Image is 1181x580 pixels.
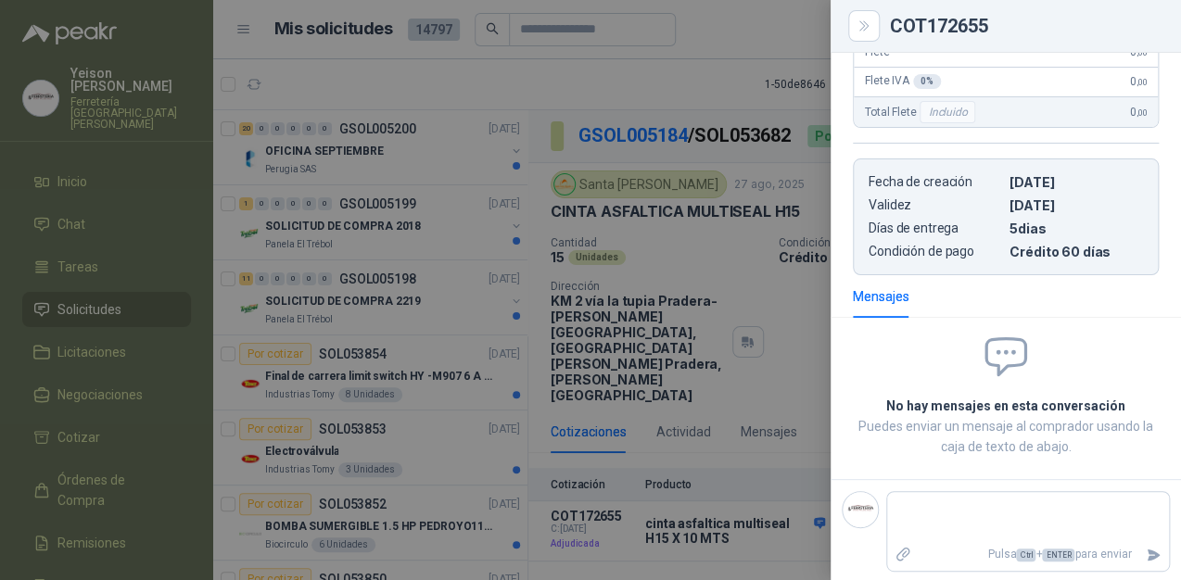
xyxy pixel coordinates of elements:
div: COT172655 [890,17,1159,35]
p: Validez [869,197,1002,213]
span: Flete [865,45,889,58]
img: Company Logo [843,492,878,527]
label: Adjuntar archivos [887,538,919,571]
p: 5 dias [1010,221,1143,236]
p: Condición de pago [869,244,1002,259]
span: ,00 [1136,47,1147,57]
p: Días de entrega [869,221,1002,236]
span: Flete IVA [865,74,941,89]
span: ENTER [1042,548,1074,561]
p: Pulsa + para enviar [919,538,1139,571]
span: 0 [1130,75,1147,88]
span: 0 [1130,106,1147,119]
div: 0 % [913,74,941,89]
button: Enviar [1138,538,1169,571]
h2: No hay mensajes en esta conversación [853,396,1159,416]
p: Fecha de creación [869,174,1002,190]
span: ,00 [1136,107,1147,118]
span: ,00 [1136,77,1147,87]
div: Mensajes [853,286,909,307]
div: Incluido [920,101,975,123]
p: Puedes enviar un mensaje al comprador usando la caja de texto de abajo. [853,416,1159,457]
span: 0 [1130,45,1147,58]
button: Close [853,15,875,37]
span: Ctrl [1016,548,1035,561]
span: Total Flete [865,101,979,123]
p: [DATE] [1010,197,1143,213]
p: [DATE] [1010,174,1143,190]
p: Crédito 60 días [1010,244,1143,259]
